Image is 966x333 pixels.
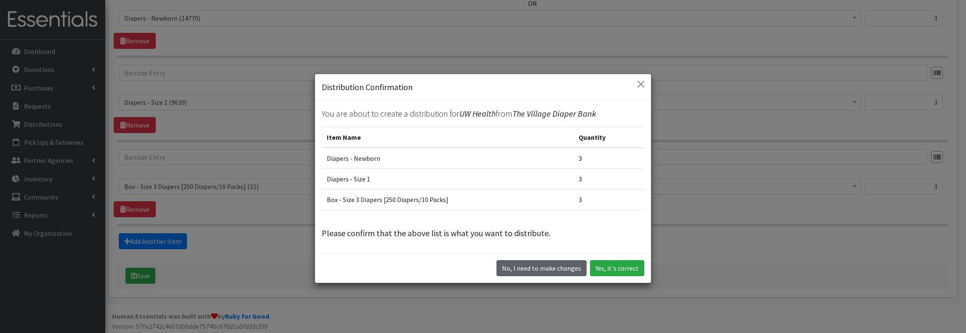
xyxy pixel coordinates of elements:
th: Item Name [322,127,574,148]
h5: Distribution Confirmation [322,81,413,93]
p: You are about to create a distribution for from [322,107,644,120]
span: The Village Diaper Bank [512,108,596,119]
button: Close [634,77,648,91]
td: 3 [574,189,644,210]
th: Quantity [574,127,644,148]
td: 3 [574,168,644,189]
button: No I need to make changes [496,260,587,276]
td: 3 [574,148,644,169]
td: Diapers - Newborn [322,148,574,169]
td: Diapers - Size 1 [322,168,574,189]
p: Please confirm that the above list is what you want to distribute. [322,227,644,240]
span: UW Health [459,108,496,119]
button: Yes, it's correct [590,260,644,276]
td: Box - Size 3 Diapers [250 Diapers/10 Packs] [322,189,574,210]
